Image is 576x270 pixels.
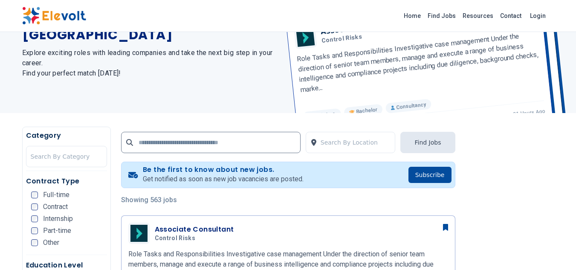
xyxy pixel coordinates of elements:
h3: Associate Consultant [155,224,234,235]
a: Find Jobs [424,9,459,23]
h1: The Latest Jobs in [GEOGRAPHIC_DATA] [22,12,278,43]
input: Other [31,239,38,246]
button: Subscribe [408,167,452,183]
a: Login [525,7,551,24]
p: Get notified as soon as new job vacancies are posted. [143,174,304,184]
input: Contract [31,203,38,210]
h5: Category [26,131,107,141]
p: Showing 563 jobs [121,195,455,205]
input: Internship [31,215,38,222]
a: Contact [497,9,525,23]
iframe: Chat Widget [533,229,576,270]
span: Control Risks [155,235,196,242]
span: Contract [43,203,68,210]
h5: Contract Type [26,176,107,186]
img: Elevolt [22,7,86,25]
a: Resources [459,9,497,23]
input: Part-time [31,227,38,234]
h2: Explore exciting roles with leading companies and take the next big step in your career. Find you... [22,48,278,78]
img: Control Risks [130,225,148,242]
button: Find Jobs [400,132,455,153]
h4: Be the first to know about new jobs. [143,165,304,174]
span: Part-time [43,227,71,234]
a: Home [400,9,424,23]
span: Other [43,239,59,246]
input: Full-time [31,192,38,198]
span: Internship [43,215,73,222]
span: Full-time [43,192,69,198]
